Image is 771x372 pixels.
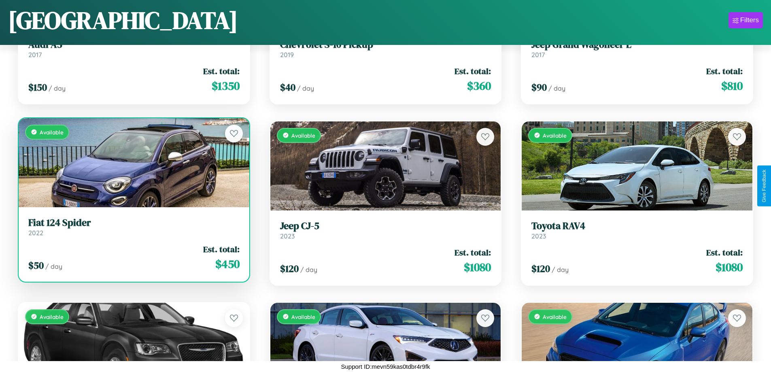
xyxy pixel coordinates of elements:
[203,65,240,77] span: Est. total:
[45,262,62,270] span: / day
[203,243,240,255] span: Est. total:
[280,39,491,59] a: Chevrolet S-10 Pickup2019
[455,247,491,258] span: Est. total:
[543,132,567,139] span: Available
[341,361,430,372] p: Support ID: mevn59kas0tdbr4r9fk
[215,256,240,272] span: $ 450
[280,220,491,232] h3: Jeep CJ-5
[531,220,743,232] h3: Toyota RAV4
[464,259,491,275] span: $ 1080
[531,232,546,240] span: 2023
[297,84,314,92] span: / day
[300,266,317,274] span: / day
[8,4,238,37] h1: [GEOGRAPHIC_DATA]
[548,84,565,92] span: / day
[28,51,42,59] span: 2017
[531,51,545,59] span: 2017
[28,229,43,237] span: 2022
[552,266,569,274] span: / day
[721,78,743,94] span: $ 810
[28,39,240,59] a: Audi A52017
[28,259,44,272] span: $ 50
[716,259,743,275] span: $ 1080
[531,81,547,94] span: $ 90
[212,78,240,94] span: $ 1350
[28,39,240,51] h3: Audi A5
[455,65,491,77] span: Est. total:
[280,232,295,240] span: 2023
[28,217,240,237] a: Fiat 124 Spider2022
[761,170,767,202] div: Give Feedback
[706,247,743,258] span: Est. total:
[280,51,294,59] span: 2019
[280,262,299,275] span: $ 120
[28,81,47,94] span: $ 150
[280,220,491,240] a: Jeep CJ-52023
[291,313,315,320] span: Available
[467,78,491,94] span: $ 360
[740,16,759,24] div: Filters
[49,84,66,92] span: / day
[40,313,64,320] span: Available
[280,81,295,94] span: $ 40
[280,39,491,51] h3: Chevrolet S-10 Pickup
[531,39,743,59] a: Jeep Grand Wagoneer L2017
[40,129,64,136] span: Available
[531,220,743,240] a: Toyota RAV42023
[531,262,550,275] span: $ 120
[729,12,763,28] button: Filters
[706,65,743,77] span: Est. total:
[531,39,743,51] h3: Jeep Grand Wagoneer L
[28,217,240,229] h3: Fiat 124 Spider
[291,132,315,139] span: Available
[543,313,567,320] span: Available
